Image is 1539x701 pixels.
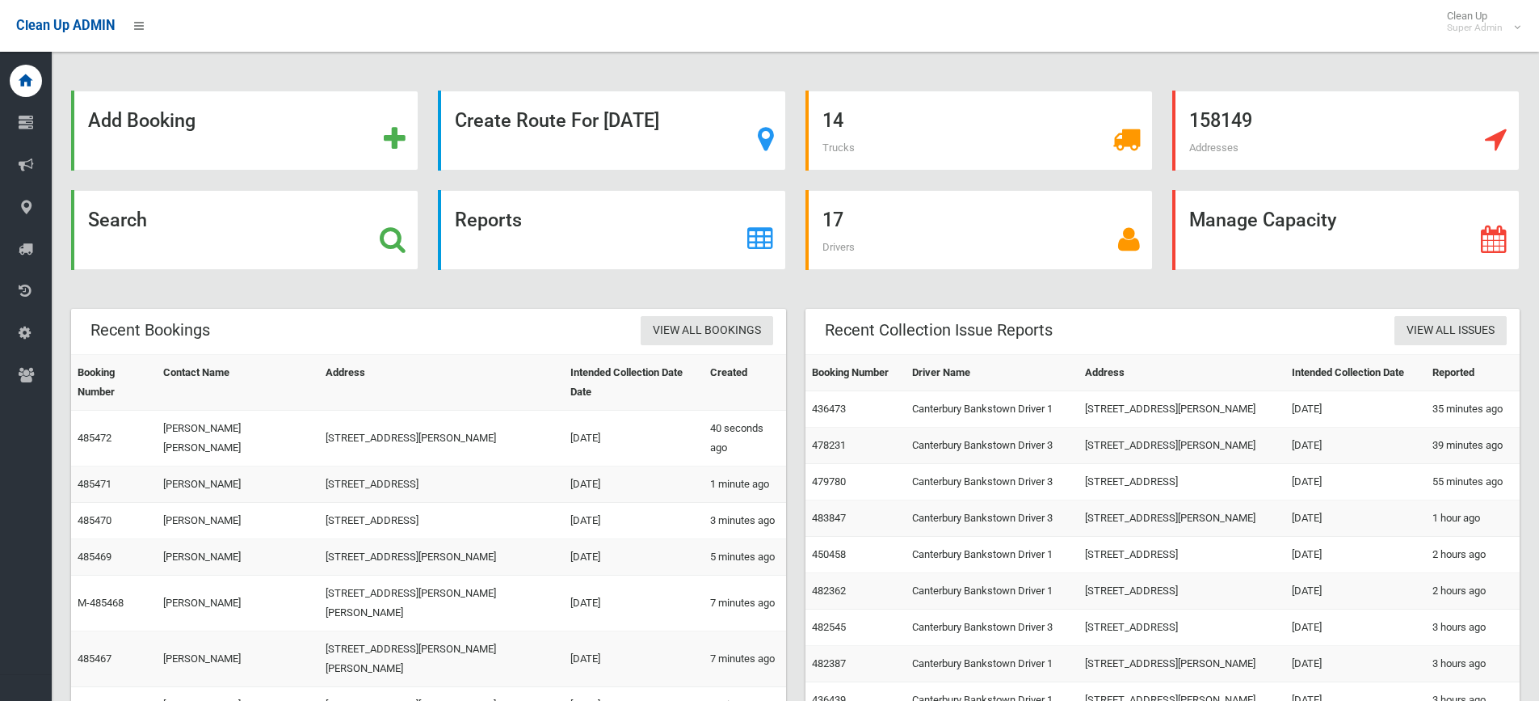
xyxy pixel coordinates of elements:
small: Super Admin [1447,22,1503,34]
td: [STREET_ADDRESS][PERSON_NAME] [1079,500,1285,537]
th: Booking Number [805,355,906,391]
a: 158149 Addresses [1172,91,1520,171]
strong: Search [88,209,147,231]
td: [PERSON_NAME] [157,576,319,631]
td: [STREET_ADDRESS] [1079,537,1285,573]
td: 1 hour ago [1426,500,1520,537]
a: 483847 [812,512,846,524]
a: 485470 [78,514,111,526]
td: [STREET_ADDRESS][PERSON_NAME] [319,411,564,467]
td: [DATE] [1285,464,1426,500]
th: Contact Name [157,355,319,411]
td: Canterbury Bankstown Driver 3 [906,464,1079,500]
a: 482387 [812,657,846,669]
th: Intended Collection Date [1285,355,1426,391]
td: [DATE] [1285,500,1426,537]
a: 14 Trucks [805,91,1153,171]
td: [STREET_ADDRESS][PERSON_NAME] [1079,646,1285,682]
a: Create Route For [DATE] [438,91,785,171]
td: [STREET_ADDRESS] [319,503,564,539]
td: 2 hours ago [1426,537,1520,573]
td: [STREET_ADDRESS] [1079,573,1285,610]
a: 478231 [812,439,846,451]
td: [STREET_ADDRESS][PERSON_NAME] [1079,391,1285,428]
strong: 14 [822,109,843,132]
td: [STREET_ADDRESS] [1079,464,1285,500]
td: [STREET_ADDRESS] [319,467,564,503]
a: 482362 [812,585,846,597]
span: Trucks [822,141,855,154]
a: 479780 [812,475,846,488]
th: Created [704,355,786,411]
a: 485469 [78,551,111,563]
td: [DATE] [1285,573,1426,610]
td: [DATE] [564,503,704,539]
a: 436473 [812,403,846,415]
td: [PERSON_NAME] [157,539,319,576]
a: 17 Drivers [805,190,1153,270]
th: Booking Number [71,355,157,411]
td: [STREET_ADDRESS][PERSON_NAME][PERSON_NAME] [319,576,564,631]
span: Drivers [822,241,855,253]
a: Reports [438,190,785,270]
th: Reported [1426,355,1520,391]
strong: Create Route For [DATE] [455,109,659,132]
a: 485467 [78,652,111,665]
strong: Add Booking [88,109,196,132]
td: [DATE] [564,539,704,576]
header: Recent Collection Issue Reports [805,315,1072,346]
a: 485472 [78,432,111,444]
strong: 17 [822,209,843,231]
td: [DATE] [564,631,704,687]
td: [DATE] [1285,646,1426,682]
td: [STREET_ADDRESS][PERSON_NAME] [319,539,564,576]
td: [STREET_ADDRESS][PERSON_NAME] [1079,428,1285,464]
a: Search [71,190,418,270]
span: Addresses [1189,141,1238,154]
a: View All Issues [1394,316,1507,346]
td: Canterbury Bankstown Driver 3 [906,610,1079,646]
td: [DATE] [1285,610,1426,646]
th: Intended Collection Date Date [564,355,704,411]
td: [DATE] [1285,428,1426,464]
td: Canterbury Bankstown Driver 3 [906,500,1079,537]
strong: Reports [455,209,522,231]
td: Canterbury Bankstown Driver 1 [906,537,1079,573]
td: [DATE] [564,467,704,503]
td: 7 minutes ago [704,576,786,631]
td: [PERSON_NAME] [157,631,319,687]
td: 3 hours ago [1426,610,1520,646]
td: 2 hours ago [1426,573,1520,610]
td: [DATE] [1285,391,1426,428]
td: [DATE] [564,411,704,467]
a: Manage Capacity [1172,190,1520,270]
td: [PERSON_NAME] [PERSON_NAME] [157,411,319,467]
td: 3 hours ago [1426,646,1520,682]
td: [PERSON_NAME] [157,467,319,503]
th: Address [319,355,564,411]
a: 485471 [78,478,111,490]
strong: Manage Capacity [1189,209,1336,231]
td: 55 minutes ago [1426,464,1520,500]
td: [STREET_ADDRESS][PERSON_NAME][PERSON_NAME] [319,631,564,687]
a: View All Bookings [641,316,773,346]
td: 35 minutes ago [1426,391,1520,428]
th: Driver Name [906,355,1079,391]
td: Canterbury Bankstown Driver 1 [906,391,1079,428]
td: 40 seconds ago [704,411,786,467]
td: 5 minutes ago [704,539,786,576]
a: M-485468 [78,597,124,609]
td: [DATE] [1285,537,1426,573]
th: Address [1079,355,1285,391]
header: Recent Bookings [71,315,229,346]
a: 450458 [812,548,846,560]
td: 39 minutes ago [1426,428,1520,464]
td: 1 minute ago [704,467,786,503]
span: Clean Up [1439,10,1519,34]
span: Clean Up ADMIN [16,18,115,33]
td: [PERSON_NAME] [157,503,319,539]
td: [DATE] [564,576,704,631]
td: 3 minutes ago [704,503,786,539]
strong: 158149 [1189,109,1252,132]
a: Add Booking [71,91,418,171]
